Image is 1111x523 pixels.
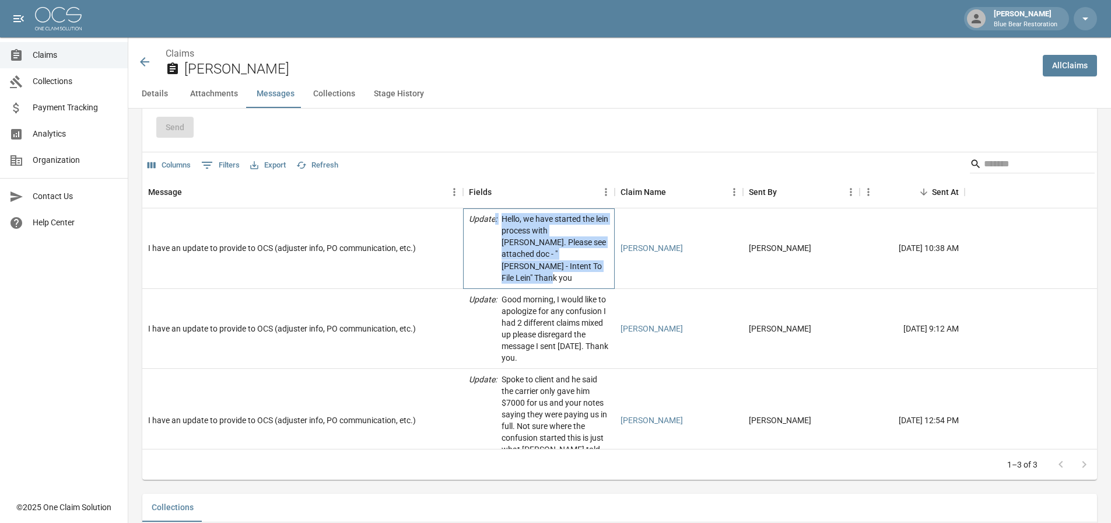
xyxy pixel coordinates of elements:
[860,289,965,369] div: [DATE] 9:12 AM
[860,208,965,288] div: [DATE] 10:38 AM
[932,176,959,208] div: Sent At
[148,176,182,208] div: Message
[749,242,811,254] div: Anthony Rebis
[142,176,463,208] div: Message
[469,374,497,467] p: Update :
[749,176,777,208] div: Sent By
[142,494,1097,522] div: related-list tabs
[860,369,965,472] div: [DATE] 12:54 PM
[469,176,492,208] div: Fields
[33,190,118,203] span: Contact Us
[33,102,118,114] span: Payment Tracking
[148,414,416,426] div: I have an update to provide to OCS (adjuster info, PO communication, etc.)
[33,154,118,166] span: Organization
[502,294,609,364] p: Good morning, I would like to apologize for any confusion I had 2 different claims mixed up pleas...
[502,374,609,467] p: Spoke to client and he said the carrier only gave him $7000 for us and your notes saying they wer...
[181,80,247,108] button: Attachments
[615,176,743,208] div: Claim Name
[166,48,194,59] a: Claims
[33,217,118,229] span: Help Center
[33,75,118,88] span: Collections
[860,176,965,208] div: Sent At
[304,80,365,108] button: Collections
[666,184,682,200] button: Sort
[621,242,683,254] a: [PERSON_NAME]
[621,414,683,426] a: [PERSON_NAME]
[1043,55,1097,76] a: AllClaims
[842,183,860,201] button: Menu
[621,323,683,334] a: [PERSON_NAME]
[247,80,304,108] button: Messages
[994,20,1057,30] p: Blue Bear Restoration
[916,184,932,200] button: Sort
[469,213,497,283] p: Update :
[293,156,341,175] button: Refresh
[184,61,1033,78] h2: [PERSON_NAME]
[749,323,811,334] div: Charles Dalberth
[463,176,615,208] div: Fields
[7,7,30,30] button: open drawer
[142,494,203,522] button: Collections
[469,294,497,364] p: Update :
[35,7,82,30] img: ocs-logo-white-transparent.png
[166,47,1033,61] nav: breadcrumb
[128,80,1111,108] div: anchor tabs
[16,501,111,513] div: © 2025 One Claim Solution
[33,49,118,61] span: Claims
[502,213,609,283] p: Hello, we have started the lein process with [PERSON_NAME]. Please see attached doc - "[PERSON_NA...
[365,80,433,108] button: Stage History
[148,242,416,254] div: I have an update to provide to OCS (adjuster info, PO communication, etc.)
[148,323,416,334] div: I have an update to provide to OCS (adjuster info, PO communication, etc.)
[446,183,463,201] button: Menu
[621,176,666,208] div: Claim Name
[860,183,877,201] button: Menu
[1007,459,1038,470] p: 1–3 of 3
[198,156,243,175] button: Show filters
[726,183,743,201] button: Menu
[145,156,194,175] button: Select columns
[749,414,811,426] div: Charles Dalberth
[247,156,289,175] button: Export
[989,8,1062,29] div: [PERSON_NAME]
[777,184,793,200] button: Sort
[743,176,860,208] div: Sent By
[33,128,118,140] span: Analytics
[182,184,198,200] button: Sort
[128,80,181,108] button: Details
[597,183,615,201] button: Menu
[970,155,1095,176] div: Search
[492,184,508,200] button: Sort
